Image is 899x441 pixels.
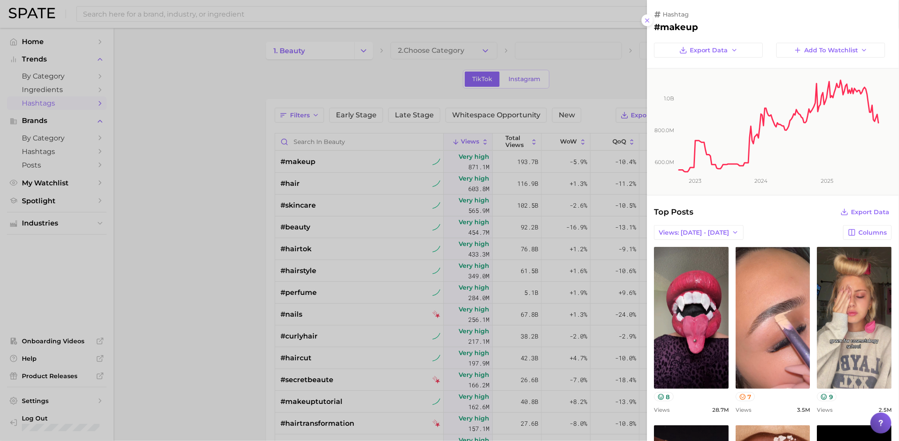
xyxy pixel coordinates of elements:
button: Export Data [654,43,763,58]
button: 7 [736,392,756,401]
span: Export Data [690,47,729,54]
button: 9 [817,392,837,401]
button: Views: [DATE] - [DATE] [654,225,744,240]
span: Views [654,407,670,413]
h2: #makeup [654,22,892,32]
span: Views [736,407,752,413]
button: Export Data [839,206,892,218]
span: 28.7m [712,407,729,413]
span: Top Posts [654,206,694,218]
span: Export Data [851,209,890,216]
span: Add to Watchlist [805,47,858,54]
tspan: 1.0b [664,95,674,102]
span: Views [817,407,833,413]
span: 3.5m [797,407,810,413]
tspan: 2025 [821,178,834,184]
tspan: 2024 [755,178,768,184]
tspan: 2023 [689,178,702,184]
span: hashtag [663,10,689,18]
button: Add to Watchlist [777,43,885,58]
tspan: 800.0m [655,127,674,133]
tspan: 600.0m [655,159,674,165]
button: Columns [844,225,892,240]
span: Columns [859,229,887,236]
span: Views: [DATE] - [DATE] [659,229,730,236]
button: 8 [654,392,674,401]
span: 2.5m [879,407,892,413]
